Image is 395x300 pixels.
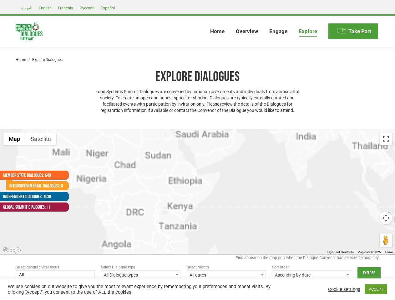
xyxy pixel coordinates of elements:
span: All dates [187,271,266,279]
span: Take Part [348,28,371,35]
div: Pins appear on the map only when the Dialogue Convenor has selected a host city. [16,255,379,264]
a: Open this area in Google Maps (opens a new window) [2,246,23,254]
a: ACCEPT [365,284,387,294]
a: Intergovernmental Dialogues: 6 [6,181,63,190]
span: Ascending by date [272,270,351,279]
button: Show satellite imagery [25,132,56,145]
span: Français [58,6,73,10]
div: Select geographical focus [16,264,95,270]
button: Map camera controls [380,212,392,224]
a: Cookie settings [328,287,360,292]
span: Map data ©2025 [357,250,381,254]
img: Google [2,246,23,254]
a: Français [55,4,76,12]
span: All Dialogue types [101,270,180,279]
div: We use cookies on our website to give you the most relevant experience by remembering your prefer... [8,284,273,295]
img: Food Systems Summit Dialogues [16,22,43,40]
a: English [36,4,55,12]
img: Menu icon [337,27,347,36]
span: Explore Dialogues [32,57,63,62]
a: Terms (opens in new tab) [385,250,393,254]
a: Español [98,4,118,12]
button: Keyboard shortcuts [327,250,354,254]
span: Overview [236,28,258,35]
span: Español [101,6,115,10]
button: Drag Pegman onto the map to open Street View [380,234,392,247]
button: Toggle fullscreen view [380,132,392,145]
span: Ascending by date [272,271,351,279]
span: English [39,6,52,10]
span: Explore [299,28,317,35]
span: Engage [269,28,287,35]
span: Русский [79,6,94,10]
span: العربية [21,6,33,10]
span: Home [210,28,225,35]
div: Select month [187,264,266,270]
h1: Explore Dialogues [92,68,303,85]
a: Русский [76,4,98,12]
a: Home [16,57,26,62]
div: Sort order [272,264,351,270]
p: Food Systems Summit Dialogues are convened by national governments and individuals from across al... [92,88,303,113]
div: Select Dialogue type [101,264,180,270]
button: Show street map [3,132,25,145]
input: Explore [357,267,381,279]
span: All Dialogue types [101,271,180,279]
a: العربية [18,4,36,12]
span: All dates [187,270,266,279]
